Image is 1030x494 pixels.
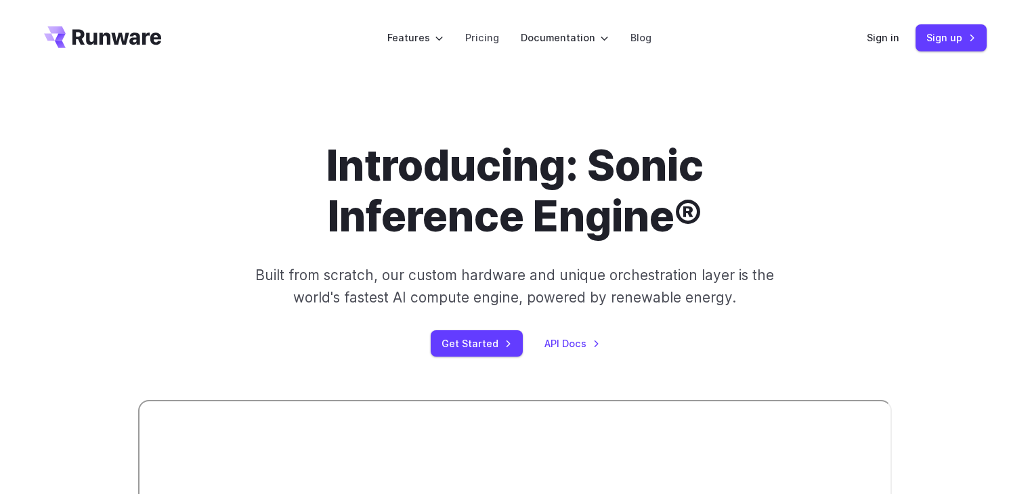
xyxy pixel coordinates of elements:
[431,330,523,357] a: Get Started
[44,26,162,48] a: Go to /
[251,264,779,309] p: Built from scratch, our custom hardware and unique orchestration layer is the world's fastest AI ...
[465,30,499,45] a: Pricing
[387,30,444,45] label: Features
[138,141,893,242] h1: Introducing: Sonic Inference Engine®
[544,336,600,351] a: API Docs
[916,24,987,51] a: Sign up
[521,30,609,45] label: Documentation
[867,30,899,45] a: Sign in
[630,30,651,45] a: Blog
